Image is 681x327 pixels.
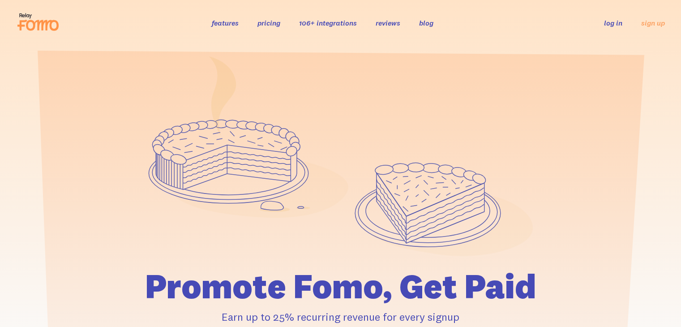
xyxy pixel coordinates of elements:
h1: Promote Fomo, Get Paid [91,269,591,303]
a: reviews [376,18,400,27]
a: features [212,18,239,27]
p: Earn up to 25% recurring revenue for every signup [91,309,591,325]
a: log in [604,18,622,27]
a: blog [419,18,433,27]
a: 106+ integrations [299,18,357,27]
a: pricing [257,18,280,27]
a: sign up [641,18,665,28]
